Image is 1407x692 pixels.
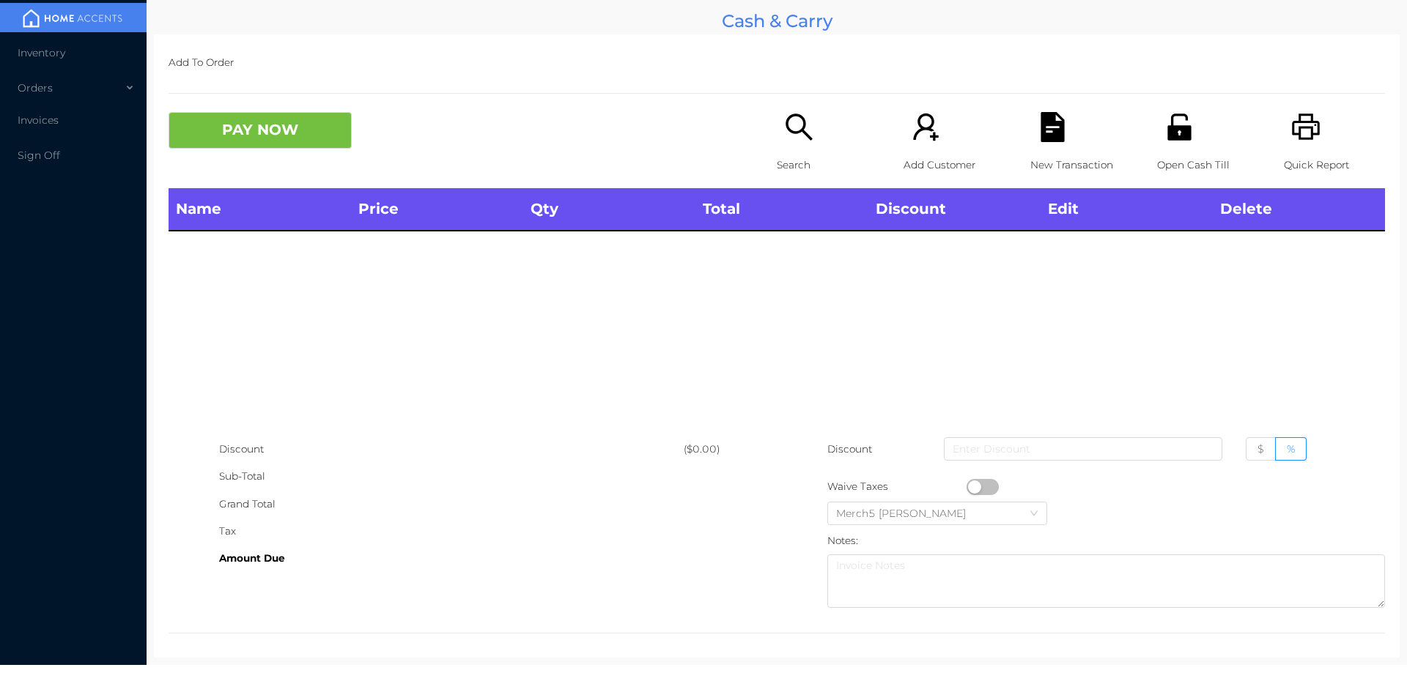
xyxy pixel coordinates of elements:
[18,114,59,127] span: Invoices
[523,188,695,231] th: Qty
[18,149,60,162] span: Sign Off
[169,188,351,231] th: Name
[868,188,1041,231] th: Discount
[1157,152,1258,179] p: Open Cash Till
[1041,188,1213,231] th: Edit
[219,518,684,545] div: Tax
[1258,442,1264,455] span: $
[1284,152,1385,179] p: Quick Report
[219,491,684,518] div: Grand Total
[904,152,1005,179] p: Add Customer
[827,436,874,463] p: Discount
[219,436,684,463] div: Discount
[777,152,878,179] p: Search
[219,545,684,572] div: Amount Due
[1287,442,1295,455] span: %
[944,437,1222,461] input: Enter Discount
[1030,152,1131,179] p: New Transaction
[18,46,65,59] span: Inventory
[911,112,941,142] i: icon: user-add
[351,188,523,231] th: Price
[1291,112,1321,142] i: icon: printer
[784,112,814,142] i: icon: search
[684,436,777,463] div: ($0.00)
[1030,509,1038,519] i: icon: down
[169,112,352,149] button: PAY NOW
[1213,188,1385,231] th: Delete
[154,7,1400,34] div: Cash & Carry
[827,535,858,546] label: Notes:
[836,502,981,524] div: Merch5 Lawrence
[827,473,967,500] div: Waive Taxes
[169,49,1385,76] p: Add To Order
[695,188,868,231] th: Total
[18,7,128,29] img: mainBanner
[1164,112,1194,142] i: icon: unlock
[1038,112,1068,142] i: icon: file-text
[219,463,684,490] div: Sub-Total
